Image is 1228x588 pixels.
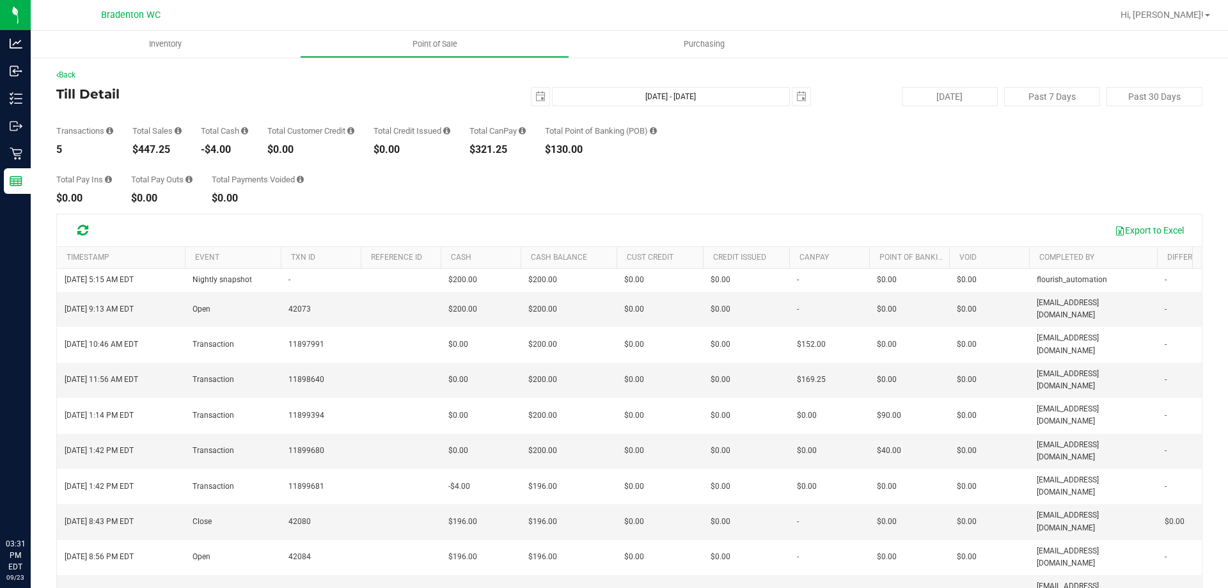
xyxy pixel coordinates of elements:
span: $0.00 [957,274,977,286]
span: 11899681 [288,481,324,493]
div: Transactions [56,127,113,135]
span: [DATE] 1:14 PM EDT [65,409,134,422]
span: $0.00 [877,274,897,286]
span: $0.00 [797,481,817,493]
inline-svg: Inbound [10,65,22,77]
span: $196.00 [528,481,557,493]
span: $0.00 [877,516,897,528]
a: Back [56,70,75,79]
button: [DATE] [902,87,998,106]
span: - [1165,338,1167,351]
span: $0.00 [711,274,730,286]
span: $0.00 [877,551,897,563]
span: $0.00 [957,374,977,386]
div: Total Sales [132,127,182,135]
a: Cust Credit [627,253,673,262]
span: $0.00 [711,551,730,563]
div: $0.00 [131,193,193,203]
div: $0.00 [267,145,354,155]
div: Total Pay Outs [131,175,193,184]
span: $0.00 [711,303,730,315]
div: 5 [56,145,113,155]
div: Total Point of Banking (POB) [545,127,657,135]
span: $0.00 [957,481,977,493]
span: [DATE] 5:15 AM EDT [65,274,134,286]
i: Sum of all successful, non-voided payment transaction amounts using account credit as the payment... [347,127,354,135]
span: Transaction [193,445,234,457]
span: Close [193,516,212,528]
a: Cash Balance [531,253,587,262]
span: Transaction [193,409,234,422]
a: CanPay [799,253,829,262]
a: TXN ID [291,253,315,262]
span: Hi, [PERSON_NAME]! [1121,10,1204,20]
span: $200.00 [528,374,557,386]
i: Sum of all successful, non-voided cash payment transaction amounts (excluding tips and transactio... [241,127,248,135]
span: $200.00 [528,409,557,422]
span: [EMAIL_ADDRESS][DOMAIN_NAME] [1037,403,1149,427]
inline-svg: Analytics [10,37,22,50]
span: $40.00 [877,445,901,457]
a: REFERENCE ID [371,253,422,262]
span: Inventory [132,38,199,50]
span: $0.00 [711,481,730,493]
i: Sum of all cash pay-outs removed from the till within the date range. [185,175,193,184]
span: $200.00 [528,445,557,457]
i: Count of all successful payment transactions, possibly including voids, refunds, and cash-back fr... [106,127,113,135]
span: $196.00 [448,551,477,563]
span: $0.00 [957,516,977,528]
a: Purchasing [569,31,838,58]
span: $196.00 [528,551,557,563]
span: $0.00 [624,481,644,493]
div: $130.00 [545,145,657,155]
span: - [1165,481,1167,493]
i: Sum of all successful, non-voided payment transaction amounts using CanPay (as well as manual Can... [519,127,526,135]
span: - [797,274,799,286]
div: $0.00 [374,145,450,155]
span: $196.00 [528,516,557,528]
div: Total Credit Issued [374,127,450,135]
div: $0.00 [56,193,112,203]
span: $0.00 [624,516,644,528]
span: $0.00 [797,409,817,422]
a: Timestamp [67,253,109,262]
span: - [1165,551,1167,563]
a: Completed By [1039,253,1094,262]
span: $196.00 [448,516,477,528]
p: 09/23 [6,573,25,582]
span: $200.00 [528,338,557,351]
button: Past 7 Days [1004,87,1100,106]
span: [DATE] 9:13 AM EDT [65,303,134,315]
span: 11897991 [288,338,324,351]
span: Transaction [193,374,234,386]
inline-svg: Outbound [10,120,22,132]
span: $0.00 [957,338,977,351]
iframe: Resource center [13,486,51,524]
span: - [797,516,799,528]
h4: Till Detail [56,87,438,101]
span: [EMAIL_ADDRESS][DOMAIN_NAME] [1037,545,1149,569]
a: Credit Issued [713,253,766,262]
span: $0.00 [877,374,897,386]
i: Sum of all voided payment transaction amounts (excluding tips and transaction fees) within the da... [297,175,304,184]
span: [DATE] 8:43 PM EDT [65,516,134,528]
span: - [1165,374,1167,386]
span: [DATE] 1:42 PM EDT [65,481,134,493]
button: Export to Excel [1106,219,1192,241]
span: [EMAIL_ADDRESS][DOMAIN_NAME] [1037,474,1149,498]
a: Difference [1167,253,1212,262]
span: $0.00 [957,445,977,457]
span: - [1165,303,1167,315]
div: Total Pay Ins [56,175,112,184]
span: [DATE] 1:42 PM EDT [65,445,134,457]
span: 42073 [288,303,311,315]
i: Sum of all successful refund transaction amounts from purchase returns resulting in account credi... [443,127,450,135]
div: $447.25 [132,145,182,155]
span: $0.00 [624,374,644,386]
span: $0.00 [624,338,644,351]
span: $200.00 [448,303,477,315]
span: 11898640 [288,374,324,386]
span: $0.00 [711,338,730,351]
span: $0.00 [957,551,977,563]
span: Nightly snapshot [193,274,252,286]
